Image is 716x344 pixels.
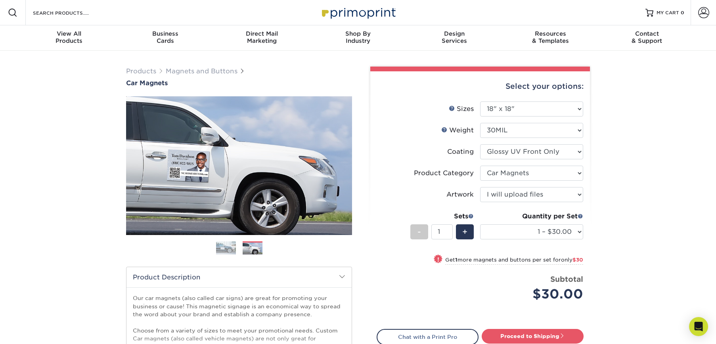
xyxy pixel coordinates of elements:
[410,212,474,221] div: Sets
[406,30,502,44] div: Services
[462,226,467,238] span: +
[310,30,406,37] span: Shop By
[21,30,117,44] div: Products
[126,79,352,87] a: Car Magnets
[572,257,583,263] span: $30
[117,30,214,44] div: Cards
[214,30,310,37] span: Direct Mail
[599,30,695,44] div: & Support
[449,104,474,114] div: Sizes
[310,30,406,44] div: Industry
[502,30,599,44] div: & Templates
[414,168,474,178] div: Product Category
[318,4,398,21] img: Primoprint
[377,71,584,101] div: Select your options:
[243,242,262,256] img: Magnets and Buttons 02
[561,257,583,263] span: only
[482,329,584,343] a: Proceed to Shipping
[406,25,502,51] a: DesignServices
[689,317,708,336] div: Open Intercom Messenger
[126,67,156,75] a: Products
[437,255,439,264] span: !
[599,25,695,51] a: Contact& Support
[117,25,214,51] a: BusinessCards
[445,257,583,265] small: Get more magnets and buttons per set for
[446,190,474,199] div: Artwork
[480,212,583,221] div: Quantity per Set
[599,30,695,37] span: Contact
[502,25,599,51] a: Resources& Templates
[417,226,421,238] span: -
[406,30,502,37] span: Design
[455,257,458,263] strong: 1
[126,88,352,244] img: Car Magnets 02
[214,25,310,51] a: Direct MailMarketing
[21,30,117,37] span: View All
[117,30,214,37] span: Business
[486,285,583,304] div: $30.00
[681,10,684,15] span: 0
[21,25,117,51] a: View AllProducts
[550,275,583,283] strong: Subtotal
[126,267,352,287] h2: Product Description
[32,8,109,17] input: SEARCH PRODUCTS.....
[657,10,679,16] span: MY CART
[126,79,168,87] span: Car Magnets
[216,241,236,255] img: Magnets and Buttons 01
[441,126,474,135] div: Weight
[214,30,310,44] div: Marketing
[310,25,406,51] a: Shop ByIndustry
[502,30,599,37] span: Resources
[447,147,474,157] div: Coating
[166,67,237,75] a: Magnets and Buttons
